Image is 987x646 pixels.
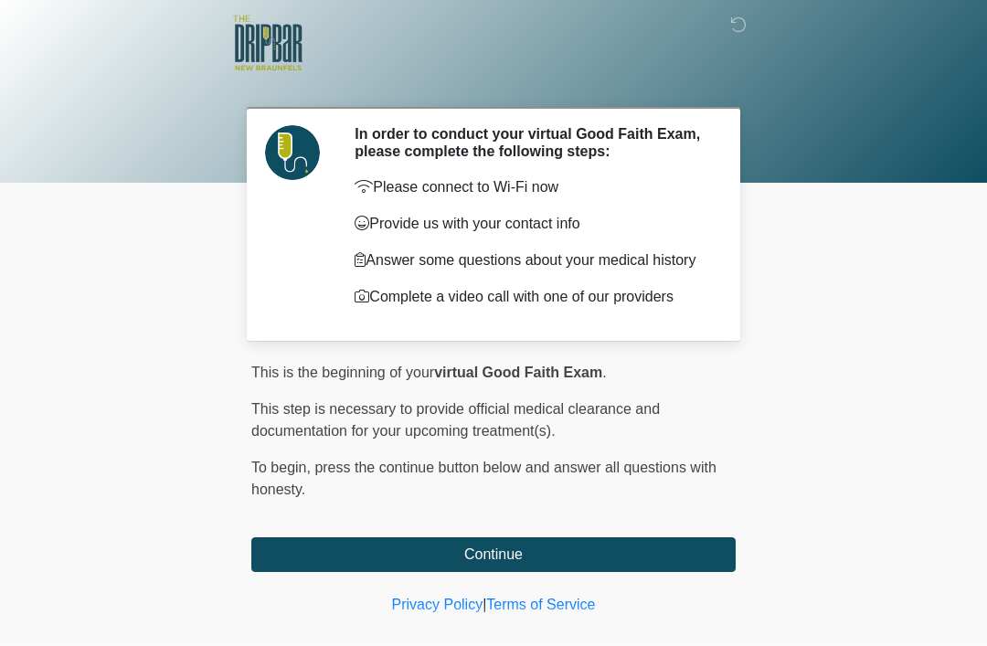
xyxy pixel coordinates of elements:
p: Complete a video call with one of our providers [355,286,708,308]
a: Privacy Policy [392,597,483,612]
img: Agent Avatar [265,125,320,180]
span: press the continue button below and answer all questions with honesty. [251,460,716,497]
span: . [602,365,606,380]
h2: In order to conduct your virtual Good Faith Exam, please complete the following steps: [355,125,708,160]
a: Terms of Service [486,597,595,612]
span: To begin, [251,460,314,475]
a: | [483,597,486,612]
strong: virtual Good Faith Exam [434,365,602,380]
span: This is the beginning of your [251,365,434,380]
p: Please connect to Wi-Fi now [355,176,708,198]
img: The DRIPBaR - New Braunfels Logo [233,14,302,73]
span: This step is necessary to provide official medical clearance and documentation for your upcoming ... [251,401,660,439]
button: Continue [251,537,736,572]
p: Answer some questions about your medical history [355,249,708,271]
p: Provide us with your contact info [355,213,708,235]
